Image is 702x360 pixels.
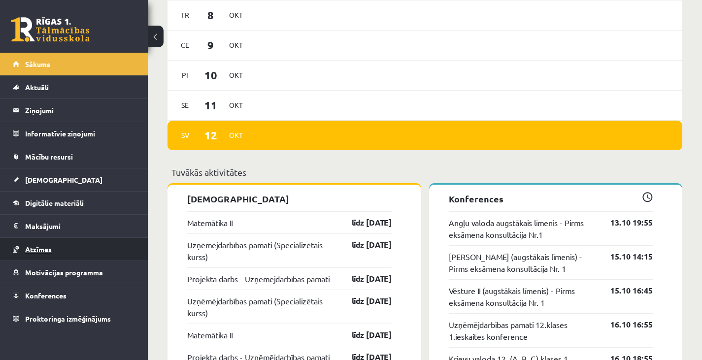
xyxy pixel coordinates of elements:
span: Okt [226,7,246,23]
a: līdz [DATE] [334,239,392,251]
p: [DEMOGRAPHIC_DATA] [187,192,392,205]
span: Aktuāli [25,83,49,92]
span: [DEMOGRAPHIC_DATA] [25,175,102,184]
a: Motivācijas programma [13,261,135,284]
a: Ziņojumi [13,99,135,122]
a: 13.10 19:55 [596,217,653,229]
a: līdz [DATE] [334,329,392,341]
span: Tr [175,7,196,23]
a: Uzņēmējdarbības pamati 12.klases 1.ieskaites konference [449,319,596,342]
span: Motivācijas programma [25,268,103,277]
a: Atzīmes [13,238,135,261]
span: Sākums [25,60,50,68]
span: 11 [196,97,226,113]
a: 15.10 16:45 [596,285,653,296]
span: Okt [226,128,246,143]
a: 15.10 14:15 [596,251,653,262]
span: 12 [196,127,226,143]
span: Digitālie materiāli [25,198,84,207]
legend: Ziņojumi [25,99,135,122]
p: Tuvākās aktivitātes [171,165,678,179]
a: [PERSON_NAME] (augstākais līmenis) - Pirms eksāmena konsultācija Nr. 1 [449,251,596,274]
span: Mācību resursi [25,152,73,161]
a: Proktoringa izmēģinājums [13,307,135,330]
a: līdz [DATE] [334,217,392,229]
a: līdz [DATE] [334,273,392,285]
span: Ce [175,37,196,53]
a: līdz [DATE] [334,295,392,307]
a: Informatīvie ziņojumi [13,122,135,145]
span: Konferences [25,291,67,300]
span: Pi [175,67,196,83]
a: Konferences [13,284,135,307]
span: 10 [196,67,226,83]
a: Matemātika II [187,217,233,229]
a: Aktuāli [13,76,135,98]
legend: Informatīvie ziņojumi [25,122,135,145]
a: Rīgas 1. Tālmācības vidusskola [11,17,90,42]
span: 8 [196,7,226,23]
a: Vēsture II (augstākais līmenis) - Pirms eksāmena konsultācija Nr. 1 [449,285,596,308]
a: Uzņēmējdarbības pamati (Specializētais kurss) [187,239,334,262]
a: [DEMOGRAPHIC_DATA] [13,168,135,191]
span: Sv [175,128,196,143]
a: Matemātika II [187,329,233,341]
a: Angļu valoda augstākais līmenis - Pirms eksāmena konsultācija Nr.1 [449,217,596,240]
p: Konferences [449,192,653,205]
a: Uzņēmējdarbības pamati (Specializētais kurss) [187,295,334,319]
span: Atzīmes [25,245,52,254]
legend: Maksājumi [25,215,135,237]
a: 16.10 16:55 [596,319,653,330]
a: Projekta darbs - Uzņēmējdarbības pamati [187,273,330,285]
a: Mācību resursi [13,145,135,168]
a: Maksājumi [13,215,135,237]
a: Sākums [13,53,135,75]
span: Okt [226,98,246,113]
span: Se [175,98,196,113]
span: Okt [226,67,246,83]
span: 9 [196,37,226,53]
span: Proktoringa izmēģinājums [25,314,111,323]
span: Okt [226,37,246,53]
a: Digitālie materiāli [13,192,135,214]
